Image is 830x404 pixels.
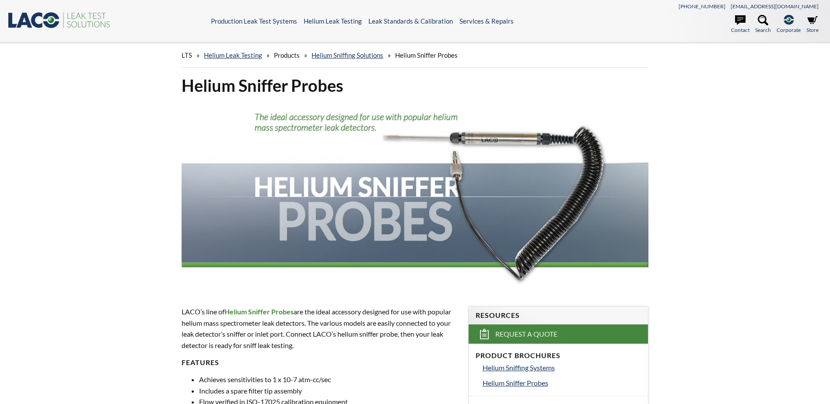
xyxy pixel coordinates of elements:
[806,15,819,34] a: Store
[483,362,641,373] a: Helium Sniffing Systems
[395,51,458,59] span: Helium Sniffer Probes
[483,363,555,372] span: Helium Sniffing Systems
[224,307,294,316] span: Helium Sniffer Probes
[182,358,457,367] h4: Features
[274,51,300,59] span: Products
[777,26,801,34] span: Corporate
[182,306,457,351] p: LACO’s line of are the ideal accessory designed for use with popular helium mass spectrometer lea...
[476,311,641,320] h4: Resources
[199,374,457,385] li: Achieves sensitivities to 1 x 10-7 atm-cc/sec
[755,15,771,34] a: Search
[483,379,548,387] span: Helium Sniffer Probes
[204,51,262,59] a: Helium Leak Testing
[304,17,362,25] a: Helium Leak Testing
[483,377,641,389] a: Helium Sniffer Probes
[182,51,192,59] span: LTS
[199,385,457,397] li: Includes a spare filter tip assembly
[312,51,383,59] a: Helium Sniffing Solutions
[495,330,557,339] span: Request a Quote
[476,351,641,360] h4: Product Brochures
[182,43,648,68] div: » » » »
[459,17,514,25] a: Services & Repairs
[211,17,297,25] a: Production Leak Test Systems
[182,103,648,290] img: Helium Sniffer Probe header
[368,17,453,25] a: Leak Standards & Calibration
[731,15,749,34] a: Contact
[182,75,648,96] h1: Helium Sniffer Probes
[469,324,648,344] a: Request a Quote
[679,3,725,10] a: [PHONE_NUMBER]
[731,3,819,10] a: [EMAIL_ADDRESS][DOMAIN_NAME]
